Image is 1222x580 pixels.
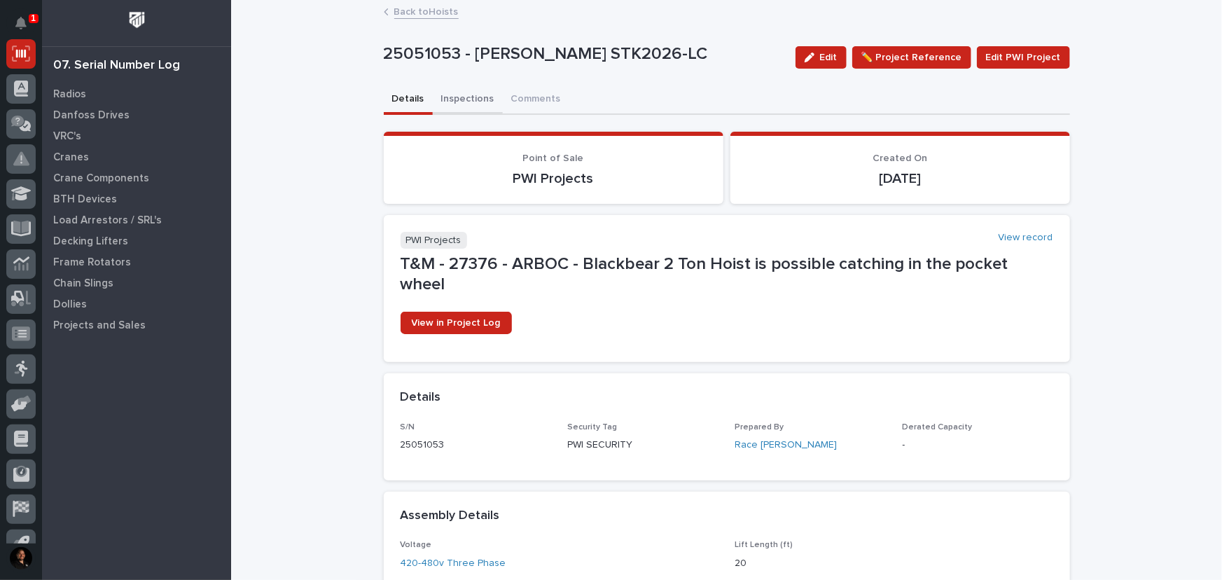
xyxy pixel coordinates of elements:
span: Created On [873,153,927,163]
span: Voltage [401,541,432,549]
p: VRC's [53,130,81,143]
span: S/N [401,423,415,431]
p: PWI Projects [401,232,467,249]
a: 420-480v Three Phase [401,556,506,571]
p: Frame Rotators [53,256,131,269]
a: Load Arrestors / SRL's [42,209,231,230]
a: Back toHoists [394,3,459,19]
button: Inspections [433,85,503,115]
p: 25051053 - [PERSON_NAME] STK2026-LC [384,44,784,64]
p: 1 [31,13,36,23]
div: Notifications1 [18,17,36,39]
a: Decking Lifters [42,230,231,251]
a: Chain Slings [42,272,231,294]
a: Frame Rotators [42,251,231,272]
a: BTH Devices [42,188,231,209]
p: 25051053 [401,438,551,453]
h2: Assembly Details [401,509,500,524]
img: Workspace Logo [124,7,150,33]
span: Prepared By [735,423,784,431]
p: BTH Devices [53,193,117,206]
a: Radios [42,83,231,104]
button: Notifications [6,8,36,38]
p: Radios [53,88,86,101]
span: Edit PWI Project [986,49,1061,66]
a: Race [PERSON_NAME] [735,438,838,453]
span: Edit [820,51,838,64]
a: Projects and Sales [42,315,231,336]
span: View in Project Log [412,318,501,328]
a: View in Project Log [401,312,512,334]
span: Lift Length (ft) [735,541,793,549]
p: T&M - 27376 - ARBOC - Blackbear 2 Ton Hoist is possible catching in the pocket wheel [401,254,1053,295]
p: Load Arrestors / SRL's [53,214,162,227]
p: PWI SECURITY [568,438,718,453]
p: PWI Projects [401,170,707,187]
p: Decking Lifters [53,235,128,248]
p: Projects and Sales [53,319,146,332]
p: Dollies [53,298,87,311]
p: [DATE] [747,170,1053,187]
a: Crane Components [42,167,231,188]
button: users-avatar [6,544,36,573]
a: Dollies [42,294,231,315]
span: ✏️ Project Reference [861,49,962,66]
p: 20 [735,556,1053,571]
h2: Details [401,390,441,406]
p: Cranes [53,151,89,164]
button: Edit PWI Project [977,46,1070,69]
div: 07. Serial Number Log [53,58,180,74]
p: Chain Slings [53,277,113,290]
a: View record [999,232,1053,244]
p: Danfoss Drives [53,109,130,122]
a: Cranes [42,146,231,167]
span: Derated Capacity [903,423,973,431]
button: Comments [503,85,569,115]
a: Danfoss Drives [42,104,231,125]
span: Point of Sale [523,153,584,163]
a: VRC's [42,125,231,146]
button: ✏️ Project Reference [852,46,971,69]
button: Edit [796,46,847,69]
button: Details [384,85,433,115]
span: Security Tag [568,423,618,431]
p: Crane Components [53,172,149,185]
p: - [903,438,1053,453]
